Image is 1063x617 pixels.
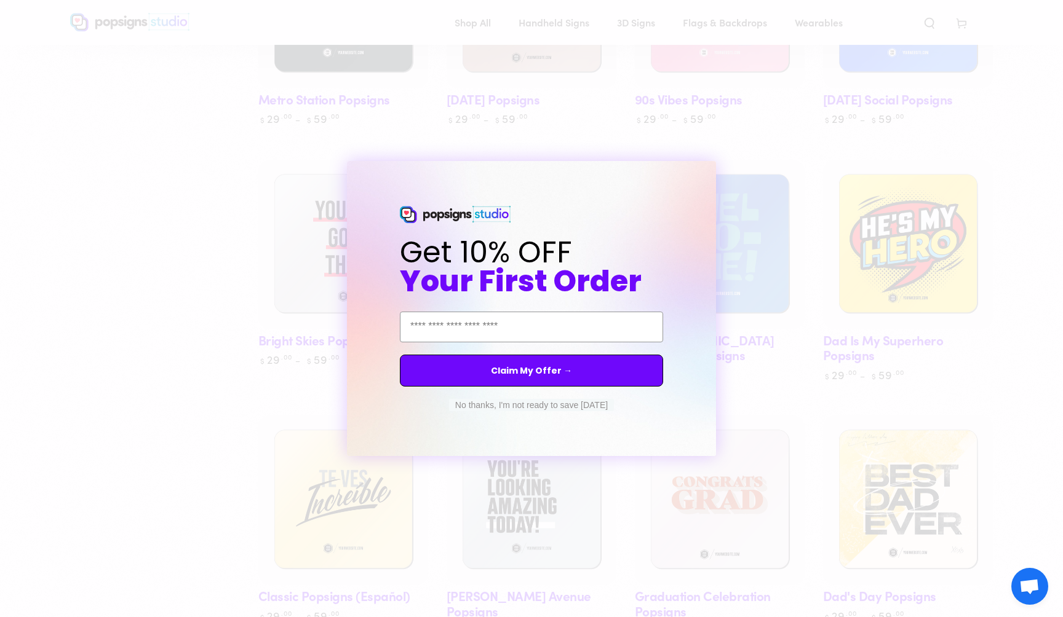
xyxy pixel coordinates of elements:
button: Claim My Offer → [400,355,663,387]
a: Open chat [1011,568,1048,605]
span: Get 10% OFF [400,232,572,273]
img: Popsigns Studio [400,206,511,223]
span: Your First Order [400,261,642,302]
button: No thanks, I'm not ready to save [DATE] [449,399,614,411]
